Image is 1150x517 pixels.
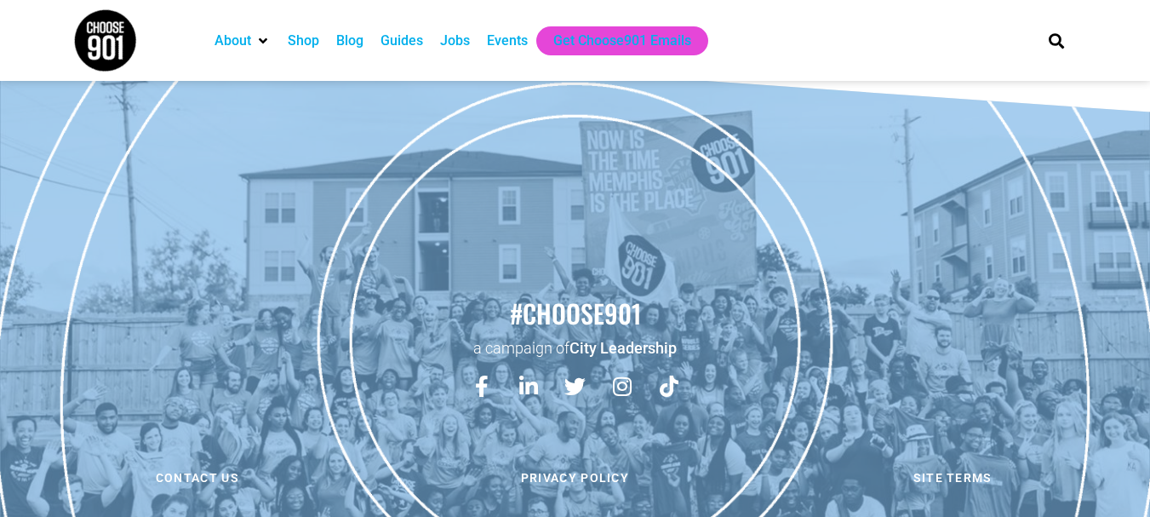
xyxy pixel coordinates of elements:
a: Events [487,31,528,51]
span: Contact us [156,472,239,484]
div: Search [1042,26,1070,55]
a: Get Choose901 Emails [553,31,691,51]
a: Privacy Policy [391,460,760,496]
a: Shop [288,31,319,51]
a: Site Terms [768,460,1137,496]
nav: Main nav [206,26,1020,55]
p: a campaign of [9,337,1141,359]
a: Guides [380,31,423,51]
a: Jobs [440,31,470,51]
a: About [215,31,251,51]
a: Blog [336,31,363,51]
a: Contact us [13,460,382,496]
span: Site Terms [913,472,993,484]
a: City Leadership [569,339,677,357]
h2: #choose901 [9,296,1141,331]
div: About [206,26,279,55]
span: Privacy Policy [521,472,629,484]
